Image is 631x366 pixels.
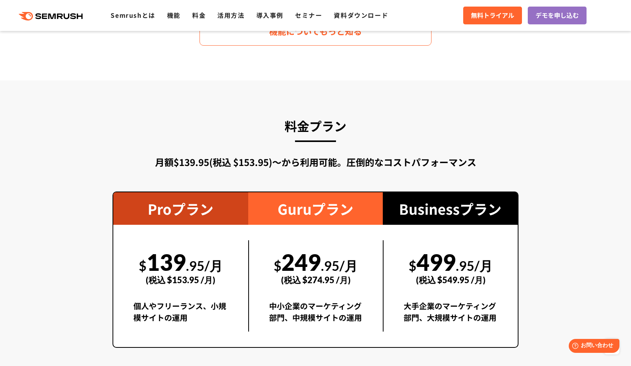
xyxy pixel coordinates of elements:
div: 中小企業のマーケティング部門、中規模サイトの運用 [269,300,363,332]
div: 139 [133,240,228,294]
div: Guruプラン [248,192,383,225]
a: デモを申し込む [528,7,587,24]
a: 資料ダウンロード [334,10,388,20]
a: 無料トライアル [463,7,522,24]
div: (税込 $549.95 /月) [404,266,498,294]
iframe: Help widget launcher [562,336,622,357]
div: 大手企業のマーケティング部門、大規模サイトの運用 [404,300,498,332]
a: 活用方法 [217,10,244,20]
a: 機能 [167,10,181,20]
span: .95/月 [321,258,358,274]
div: Proプラン [113,192,248,225]
span: .95/月 [186,258,223,274]
span: $ [274,258,281,274]
a: 料金 [192,10,206,20]
div: (税込 $274.95 /月) [269,266,363,294]
div: 249 [269,240,363,294]
span: .95/月 [456,258,493,274]
div: (税込 $153.95 /月) [133,266,228,294]
div: 個人やフリーランス、小規模サイトの運用 [133,300,228,332]
a: 導入事例 [256,10,283,20]
span: デモを申し込む [535,10,579,21]
span: $ [139,258,147,274]
span: $ [409,258,416,274]
span: 無料トライアル [471,10,514,21]
a: セミナー [295,10,322,20]
div: 月額$139.95(税込 $153.95)〜から利用可能。圧倒的なコストパフォーマンス [113,155,518,169]
div: Businessプラン [383,192,518,225]
h3: 料金プラン [113,115,518,136]
div: 499 [404,240,498,294]
a: Semrushとは [111,10,155,20]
